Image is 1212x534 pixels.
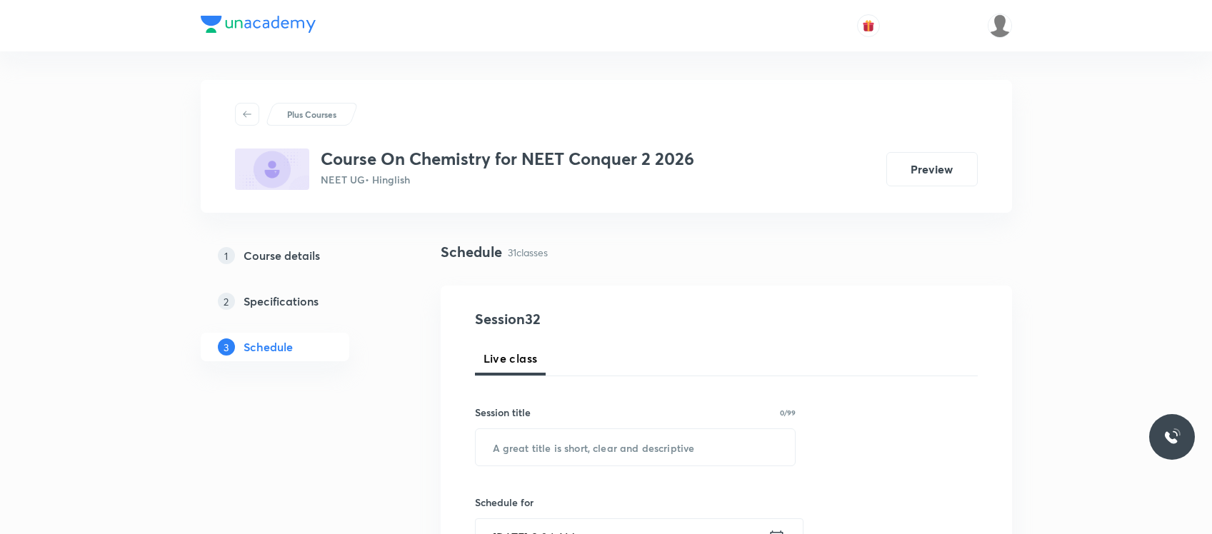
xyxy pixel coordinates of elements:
p: Plus Courses [287,108,336,121]
h3: Course On Chemistry for NEET Conquer 2 2026 [321,148,694,169]
img: F8596808-91FE-4CB2-B280-2A3B3CD90EA8_plus.png [235,148,309,190]
button: avatar [857,14,880,37]
h5: Schedule [244,338,293,356]
input: A great title is short, clear and descriptive [476,429,796,465]
p: 2 [218,293,235,310]
a: Company Logo [201,16,316,36]
h4: Session 32 [475,308,736,330]
a: 1Course details [201,241,395,270]
h6: Schedule for [475,495,796,510]
h6: Session title [475,405,531,420]
img: Company Logo [201,16,316,33]
p: 1 [218,247,235,264]
img: avatar [862,19,875,32]
p: 3 [218,338,235,356]
h5: Course details [244,247,320,264]
button: Preview [886,152,978,186]
h4: Schedule [441,241,502,263]
p: 31 classes [508,245,548,260]
p: NEET UG • Hinglish [321,172,694,187]
p: 0/99 [780,409,796,416]
img: Dipti [988,14,1012,38]
span: Live class [484,350,538,367]
a: 2Specifications [201,287,395,316]
img: ttu [1163,428,1181,445]
h5: Specifications [244,293,319,310]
